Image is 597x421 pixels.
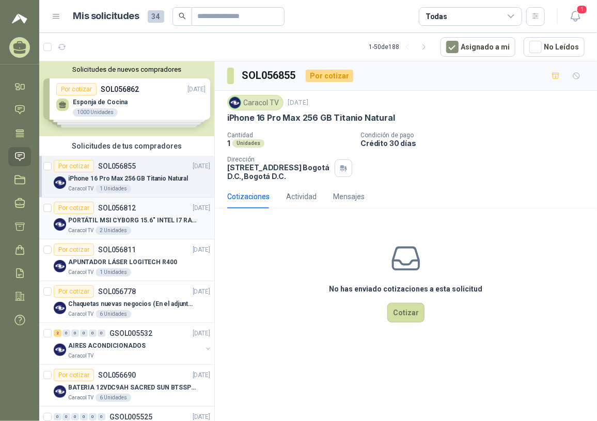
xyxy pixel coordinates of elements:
[96,226,131,235] div: 2 Unidades
[68,310,93,318] p: Caracol TV
[232,139,264,148] div: Unidades
[54,176,66,189] img: Company Logo
[98,288,136,295] p: SOL056778
[73,9,139,24] h1: Mis solicitudes
[80,330,88,337] div: 0
[193,245,210,255] p: [DATE]
[89,330,97,337] div: 0
[288,98,308,108] p: [DATE]
[68,299,197,309] p: Chaquetas nuevas negocios (En el adjunto mas informacion)
[80,413,88,420] div: 0
[576,5,588,14] span: 1
[369,39,432,55] div: 1 - 50 de 188
[227,139,230,148] p: 1
[227,156,331,163] p: Dirección
[68,341,146,351] p: AIRES ACONDICIONADOS
[98,371,136,379] p: SOL056690
[54,327,212,360] a: 2 0 0 0 0 0 GSOL005532[DATE] Company LogoAIRES ACONDICIONADOSCaracol TV
[54,385,66,398] img: Company Logo
[68,185,93,193] p: Caracol TV
[39,136,214,156] div: Solicitudes de tus compradores
[98,246,136,253] p: SOL056811
[71,330,79,337] div: 0
[54,369,94,381] div: Por cotizar
[193,329,210,338] p: [DATE]
[71,413,79,420] div: 0
[306,70,353,82] div: Por cotizar
[227,132,352,139] p: Cantidad
[227,95,284,110] div: Caracol TV
[54,413,61,420] div: 0
[387,303,425,322] button: Cotizar
[193,370,210,380] p: [DATE]
[148,10,164,23] span: 34
[227,191,270,202] div: Cotizaciones
[62,330,70,337] div: 0
[96,310,131,318] div: 6 Unidades
[524,37,585,57] button: No Leídos
[441,37,515,57] button: Asignado a mi
[54,202,94,214] div: Por cotizar
[98,163,136,170] p: SOL056855
[39,281,214,323] a: Por cotizarSOL056778[DATE] Company LogoChaquetas nuevas negocios (En el adjunto mas informacion)C...
[227,163,331,181] p: [STREET_ADDRESS] Bogotá D.C. , Bogotá D.C.
[566,7,585,26] button: 1
[54,244,94,256] div: Por cotizar
[98,330,105,337] div: 0
[68,383,197,393] p: BATERIA 12VDC9AH SACRED SUN BTSSP12-9HR
[68,257,177,267] p: APUNTADOR LÁSER LOGITECH R400
[68,394,93,402] p: Caracol TV
[360,132,593,139] p: Condición de pago
[39,156,214,198] a: Por cotizarSOL056855[DATE] Company LogoiPhone 16 Pro Max 256 GB Titanio NaturalCaracol TV1 Unidades
[43,66,210,73] button: Solicitudes de nuevos compradores
[62,413,70,420] div: 0
[227,112,395,123] p: iPhone 16 Pro Max 256 GB Titanio Natural
[39,61,214,136] div: Solicitudes de nuevos compradoresPor cotizarSOL056862[DATE] Esponja de Cocina1000 UnidadesPor cot...
[54,302,66,314] img: Company Logo
[96,394,131,402] div: 6 Unidades
[89,413,97,420] div: 0
[68,216,197,225] p: PORTÁTIL MSI CYBORG 15.6" INTEL I7 RAM 32GB - 1 TB / Nvidia GeForce RTX 4050
[229,97,241,108] img: Company Logo
[68,174,188,184] p: iPhone 16 Pro Max 256 GB Titanio Natural
[54,285,94,298] div: Por cotizar
[426,11,447,22] div: Todas
[286,191,317,202] div: Actividad
[109,330,152,337] p: GSOL005532
[193,287,210,297] p: [DATE]
[54,260,66,272] img: Company Logo
[179,12,186,20] span: search
[360,139,593,148] p: Crédito 30 días
[39,198,214,239] a: Por cotizarSOL056812[DATE] Company LogoPORTÁTIL MSI CYBORG 15.6" INTEL I7 RAM 32GB - 1 TB / Nvidi...
[193,203,210,213] p: [DATE]
[96,268,131,277] div: 1 Unidades
[39,239,214,281] a: Por cotizarSOL056811[DATE] Company LogoAPUNTADOR LÁSER LOGITECH R400Caracol TV1 Unidades
[333,191,365,202] div: Mensajes
[68,352,93,360] p: Caracol TV
[98,413,105,420] div: 0
[68,226,93,235] p: Caracol TV
[98,204,136,212] p: SOL056812
[54,330,61,337] div: 2
[54,218,66,231] img: Company Logo
[54,344,66,356] img: Company Logo
[68,268,93,277] p: Caracol TV
[193,161,210,171] p: [DATE]
[329,283,483,295] h3: No has enviado cotizaciones a esta solicitud
[39,365,214,407] a: Por cotizarSOL056690[DATE] Company LogoBATERIA 12VDC9AH SACRED SUN BTSSP12-9HRCaracol TV6 Unidades
[96,185,131,193] div: 1 Unidades
[109,413,152,420] p: GSOL005525
[242,68,297,84] h3: SOL056855
[12,12,27,25] img: Logo peakr
[54,160,94,172] div: Por cotizar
